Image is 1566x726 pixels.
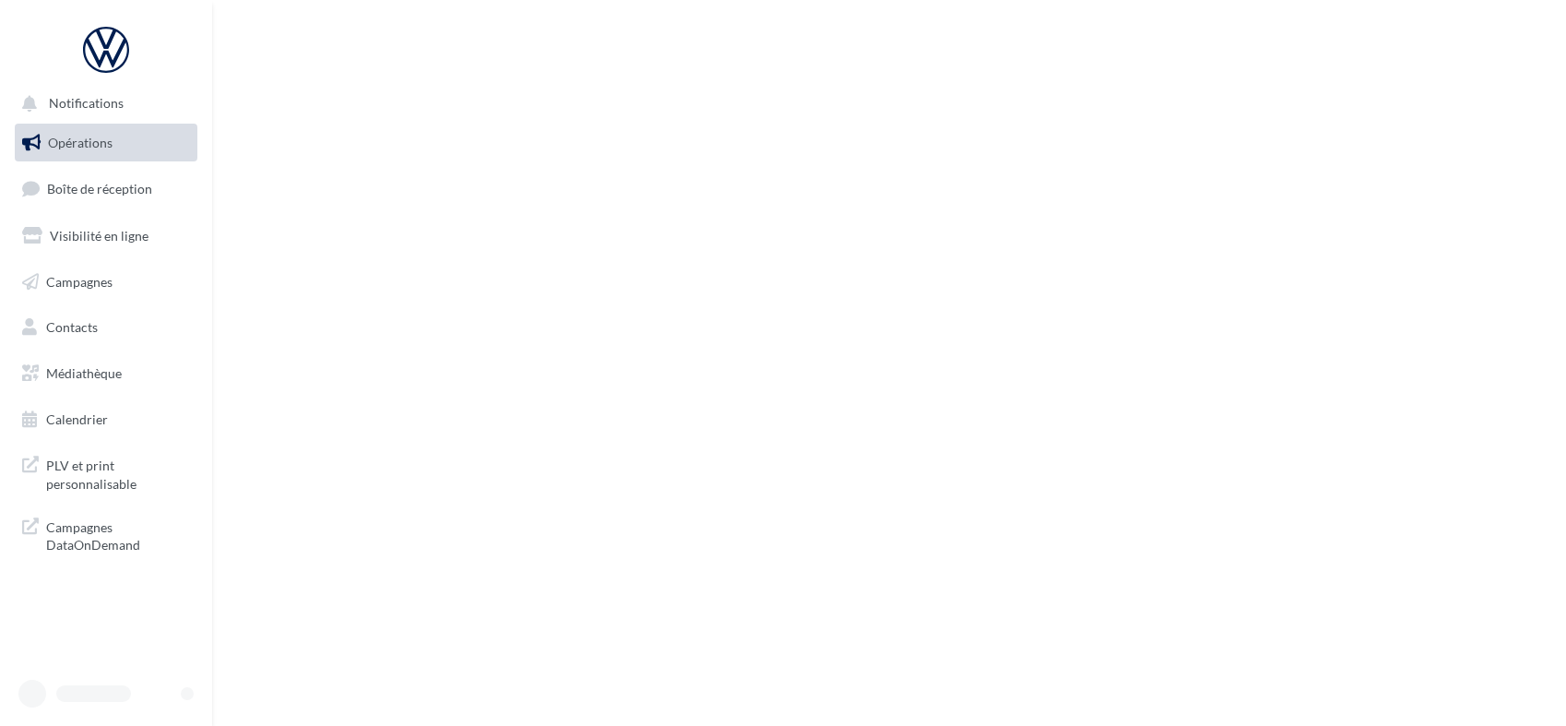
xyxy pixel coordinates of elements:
a: Campagnes DataOnDemand [11,507,201,562]
a: Médiathèque [11,354,201,393]
span: Contacts [46,319,98,335]
a: Opérations [11,124,201,162]
span: Campagnes [46,273,113,289]
a: PLV et print personnalisable [11,446,201,500]
a: Boîte de réception [11,169,201,208]
a: Contacts [11,308,201,347]
span: Médiathèque [46,365,122,381]
span: Visibilité en ligne [50,228,148,244]
span: Boîte de réception [47,181,152,196]
a: Visibilité en ligne [11,217,201,256]
a: Campagnes [11,263,201,302]
span: Calendrier [46,411,108,427]
span: Campagnes DataOnDemand [46,515,190,554]
span: PLV et print personnalisable [46,453,190,493]
a: Calendrier [11,400,201,439]
span: Notifications [49,96,124,112]
span: Opérations [48,135,113,150]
